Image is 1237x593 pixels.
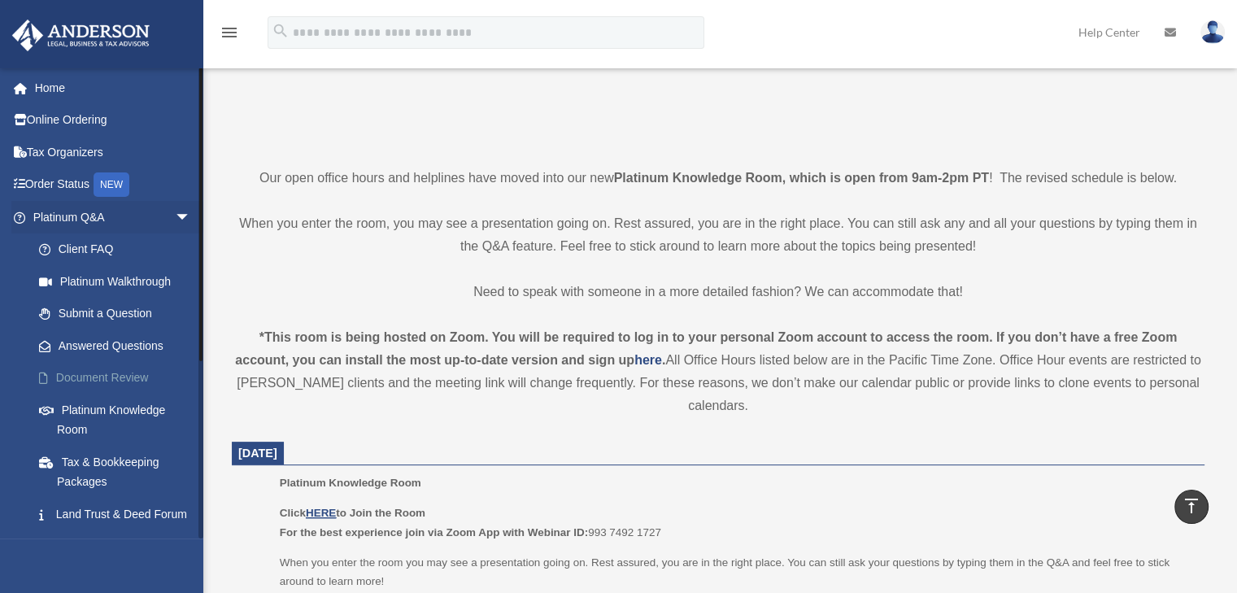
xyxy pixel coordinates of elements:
span: arrow_drop_down [175,201,207,234]
a: HERE [306,507,336,519]
strong: Platinum Knowledge Room, which is open from 9am-2pm PT [614,171,989,185]
a: Tax & Bookkeeping Packages [23,446,216,498]
a: Order StatusNEW [11,168,216,202]
a: Online Ordering [11,104,216,137]
a: here [634,353,662,367]
a: Platinum Walkthrough [23,265,216,298]
p: 993 7492 1727 [280,504,1193,542]
p: Need to speak with someone in a more detailed fashion? We can accommodate that! [232,281,1204,303]
a: menu [220,28,239,42]
a: Tax Organizers [11,136,216,168]
a: Land Trust & Deed Forum [23,498,216,530]
b: For the best experience join via Zoom App with Webinar ID: [280,526,588,538]
div: NEW [94,172,129,197]
p: When you enter the room, you may see a presentation going on. Rest assured, you are in the right ... [232,212,1204,258]
span: [DATE] [238,447,277,460]
div: All Office Hours listed below are in the Pacific Time Zone. Office Hour events are restricted to ... [232,326,1204,417]
a: Document Review [23,362,216,395]
a: Answered Questions [23,329,216,362]
a: Portal Feedback [23,530,216,563]
a: vertical_align_top [1174,490,1209,524]
strong: . [662,353,665,367]
a: Home [11,72,216,104]
i: menu [220,23,239,42]
strong: *This room is being hosted on Zoom. You will be required to log in to your personal Zoom account ... [235,330,1177,367]
b: Click to Join the Room [280,507,425,519]
a: Submit a Question [23,298,216,330]
a: Platinum Knowledge Room [23,394,207,446]
p: Our open office hours and helplines have moved into our new ! The revised schedule is below. [232,167,1204,190]
a: Client FAQ [23,233,216,266]
span: Platinum Knowledge Room [280,477,421,489]
img: User Pic [1200,20,1225,44]
i: vertical_align_top [1182,496,1201,516]
img: Anderson Advisors Platinum Portal [7,20,155,51]
i: search [272,22,290,40]
a: Platinum Q&Aarrow_drop_down [11,201,216,233]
